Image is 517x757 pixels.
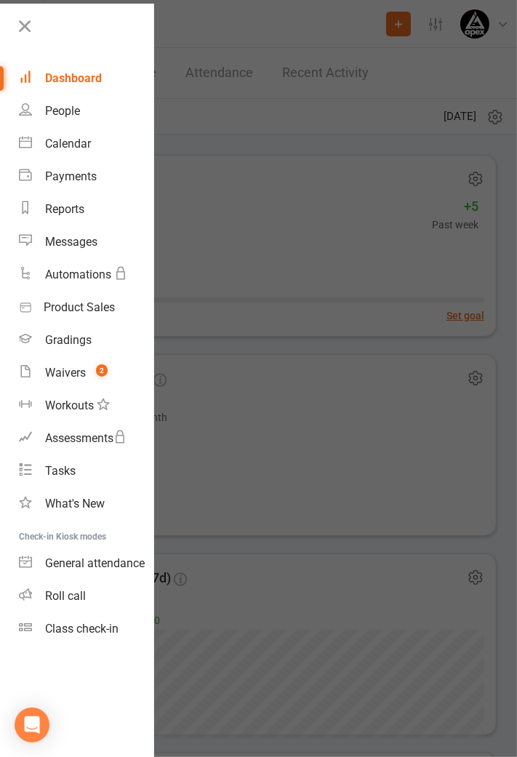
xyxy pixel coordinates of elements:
a: Automations [19,258,153,291]
a: What's New [19,487,153,520]
a: Reports [19,193,153,225]
a: Tasks [19,454,153,487]
a: Dashboard [19,62,153,95]
a: General attendance kiosk mode [19,547,153,580]
a: Roll call [19,580,153,612]
span: 2 [96,364,108,377]
div: Product Sales [44,300,115,314]
a: People [19,95,153,127]
a: Calendar [19,127,153,160]
div: Gradings [45,333,92,347]
div: Assessments [45,431,127,445]
div: Automations [45,268,111,281]
a: Class kiosk mode [19,612,153,645]
div: Calendar [45,137,91,151]
div: Class check-in [45,622,119,636]
div: Waivers [45,366,86,380]
a: Waivers 2 [19,356,153,389]
div: People [45,104,80,118]
div: General attendance [45,556,145,570]
div: Dashboard [45,71,102,85]
div: What's New [45,497,105,510]
div: Tasks [45,464,76,478]
div: Reports [45,202,84,216]
a: Gradings [19,324,153,356]
div: Workouts [45,398,94,412]
a: Workouts [19,389,153,422]
div: Open Intercom Messenger [15,708,49,742]
div: Payments [45,169,97,183]
a: Product Sales [19,291,153,324]
div: Messages [45,235,97,249]
a: Messages [19,225,153,258]
a: Assessments [19,422,153,454]
a: Payments [19,160,153,193]
div: Roll call [45,589,86,603]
